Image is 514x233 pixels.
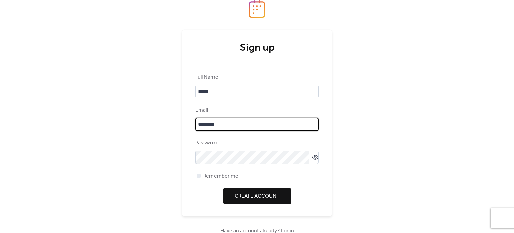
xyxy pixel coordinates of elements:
[195,139,317,147] div: Password
[195,73,317,81] div: Full Name
[235,192,280,200] span: Create Account
[195,41,319,55] div: Sign up
[223,188,291,204] button: Create Account
[203,172,238,180] span: Remember me
[195,106,317,114] div: Email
